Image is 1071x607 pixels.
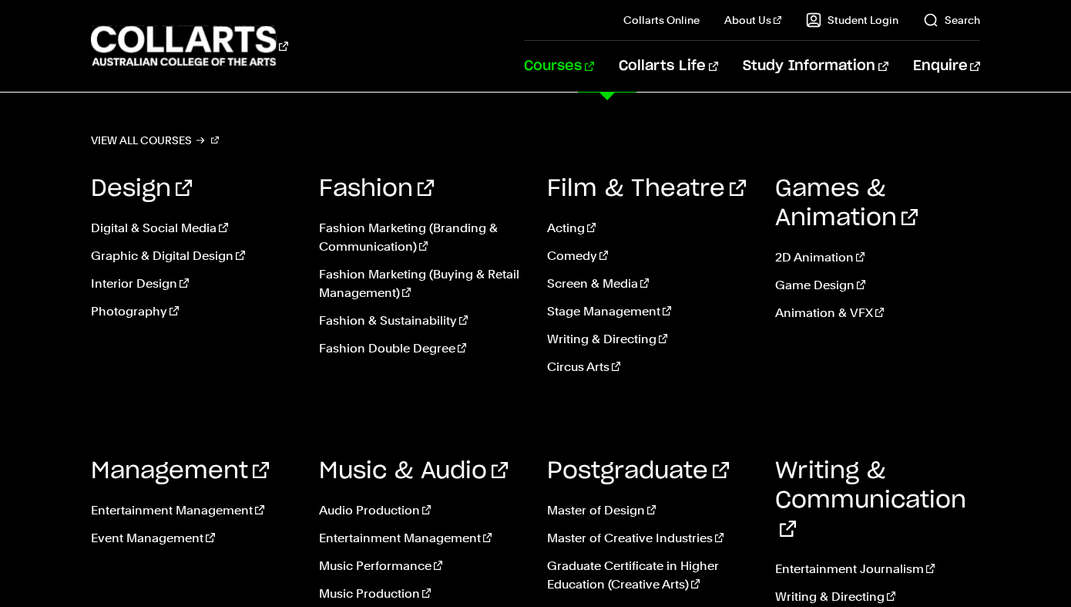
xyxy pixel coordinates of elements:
a: Interior Design [91,275,296,293]
a: Graduate Certificate in Higher Education (Creative Arts) [547,557,752,594]
a: Event Management [91,529,296,548]
a: Writing & Directing [547,330,752,349]
a: Entertainment Management [319,529,524,548]
a: Audio Production [319,501,524,520]
a: Writing & Communication [775,460,966,541]
a: Collarts Life [619,41,718,92]
a: Stage Management [547,302,752,321]
a: Acting [547,219,752,238]
a: Study Information [743,41,888,92]
a: Fashion Marketing (Branding & Communication) [319,219,524,256]
a: Music & Audio [319,460,508,483]
a: Animation & VFX [775,304,980,322]
a: View all courses [91,130,219,151]
a: Comedy [547,247,752,265]
a: Enquire [913,41,980,92]
a: Collarts Online [623,12,700,28]
a: Master of Creative Industries [547,529,752,548]
a: Digital & Social Media [91,219,296,238]
a: Music Production [319,585,524,603]
a: Screen & Media [547,275,752,293]
a: Writing & Directing [775,588,980,606]
a: Film & Theatre [547,177,746,201]
a: Games & Animation [775,177,918,230]
a: Entertainment Management [91,501,296,520]
a: 2D Animation [775,248,980,267]
a: About Us [724,12,781,28]
a: Master of Design [547,501,752,520]
a: Photography [91,302,296,321]
a: Search [923,12,980,28]
a: Fashion & Sustainability [319,312,524,330]
a: Management [91,460,269,483]
a: Fashion Marketing (Buying & Retail Management) [319,265,524,302]
a: Music Performance [319,557,524,575]
div: Go to homepage [91,24,288,68]
a: Postgraduate [547,460,729,483]
a: Graphic & Digital Design [91,247,296,265]
a: Circus Arts [547,358,752,376]
a: Fashion [319,177,434,201]
a: Entertainment Journalism [775,560,980,578]
a: Courses [524,41,594,92]
a: Fashion Double Degree [319,339,524,358]
a: Design [91,177,192,201]
a: Student Login [806,12,898,28]
a: Game Design [775,276,980,295]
